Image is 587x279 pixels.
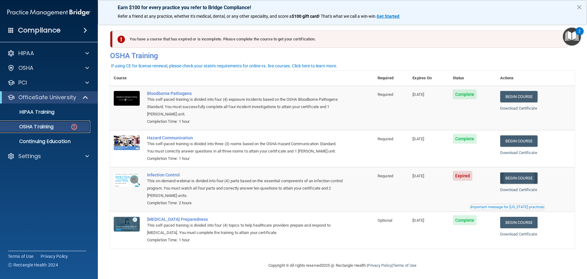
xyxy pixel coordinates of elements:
[497,71,575,86] th: Actions
[7,153,89,160] a: Settings
[4,109,54,115] p: HIPAA Training
[147,177,343,199] div: This on-demand webinar is divided into four (4) parts based on the essential components of an inf...
[41,253,68,259] a: Privacy Policy
[18,94,76,101] p: OfficeSafe University
[147,199,343,207] div: Completion Time: 2 hours
[453,215,477,225] span: Complete
[500,232,537,236] a: Download Certificate
[147,217,343,222] a: [MEDICAL_DATA] Preparedness
[147,135,343,140] a: Hazard Communication
[378,137,393,141] span: Required
[147,172,343,177] a: Infection Control
[412,218,424,223] span: [DATE]
[110,63,338,69] button: If using CE for license renewal, please check your state's requirements for online vs. live cours...
[412,92,424,97] span: [DATE]
[110,71,143,86] th: Course
[7,64,89,72] a: OSHA
[563,28,581,46] button: Open Resource Center, 2 new notifications
[500,135,537,147] a: Begin Course
[147,118,343,125] div: Completion Time: 1 hour
[449,71,497,86] th: Status
[231,256,454,275] div: Copyright © All rights reserved 2025 @ Rectangle Health | |
[8,262,58,268] span: Ⓒ Rectangle Health 2024
[18,79,27,86] p: PCI
[118,5,567,10] p: Earn $100 for every practice you refer to Bridge Compliance!
[409,71,449,86] th: Expires On
[18,50,34,57] p: HIPAA
[147,236,343,244] div: Completion Time: 1 hour
[118,14,292,19] span: Refer a friend at any practice, whether it's medical, dental, or any other speciality, and score a
[453,89,477,99] span: Complete
[147,96,343,118] div: This self-paced training is divided into four (4) exposure incidents based on the OSHA Bloodborne...
[117,36,125,43] img: exclamation-circle-solid-danger.72ef9ffc.png
[378,174,393,178] span: Required
[412,174,424,178] span: [DATE]
[471,205,544,209] div: Important message for [US_STATE] practices
[576,2,582,12] button: Close
[147,222,343,236] div: This self-paced training is divided into four (4) topics to help healthcare providers prepare and...
[453,171,473,181] span: Expired
[70,123,78,131] img: danger-circle.6113f641.png
[367,263,392,268] a: Privacy Policy
[113,31,568,48] div: You have a course that has expired or is incomplete. Please complete the course to get your certi...
[377,14,400,19] a: Get Started
[111,64,337,68] div: If using CE for license renewal, please check your state's requirements for online vs. live cours...
[412,137,424,141] span: [DATE]
[18,64,34,72] p: OSHA
[319,14,377,19] span: ! That's what we call a win-win.
[378,92,393,97] span: Required
[500,91,537,102] a: Begin Course
[147,91,343,96] a: Bloodborne Pathogens
[500,187,537,192] a: Download Certificate
[453,134,477,144] span: Complete
[393,263,416,268] a: Terms of Use
[7,94,89,101] a: OfficeSafe University
[110,51,575,60] h4: OSHA Training
[7,50,89,57] a: HIPAA
[7,6,90,19] img: PMB logo
[500,106,537,111] a: Download Certificate
[8,253,33,259] a: Terms of Use
[4,124,54,130] p: OSHA Training
[147,155,343,162] div: Completion Time: 1 hour
[18,26,61,35] h4: Compliance
[470,204,545,210] button: Read this if you are a dental practitioner in the state of CA
[7,79,89,86] a: PCI
[292,14,319,19] strong: $100 gift card
[147,140,343,155] div: This self-paced training is divided into three (3) rooms based on the OSHA Hazard Communication S...
[578,31,581,39] div: 2
[500,217,537,228] a: Begin Course
[481,236,580,260] iframe: Drift Widget Chat Controller
[374,71,409,86] th: Required
[4,138,87,145] p: Continuing Education
[500,150,537,155] a: Download Certificate
[18,153,41,160] p: Settings
[378,218,392,223] span: Optional
[500,172,537,184] a: Begin Course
